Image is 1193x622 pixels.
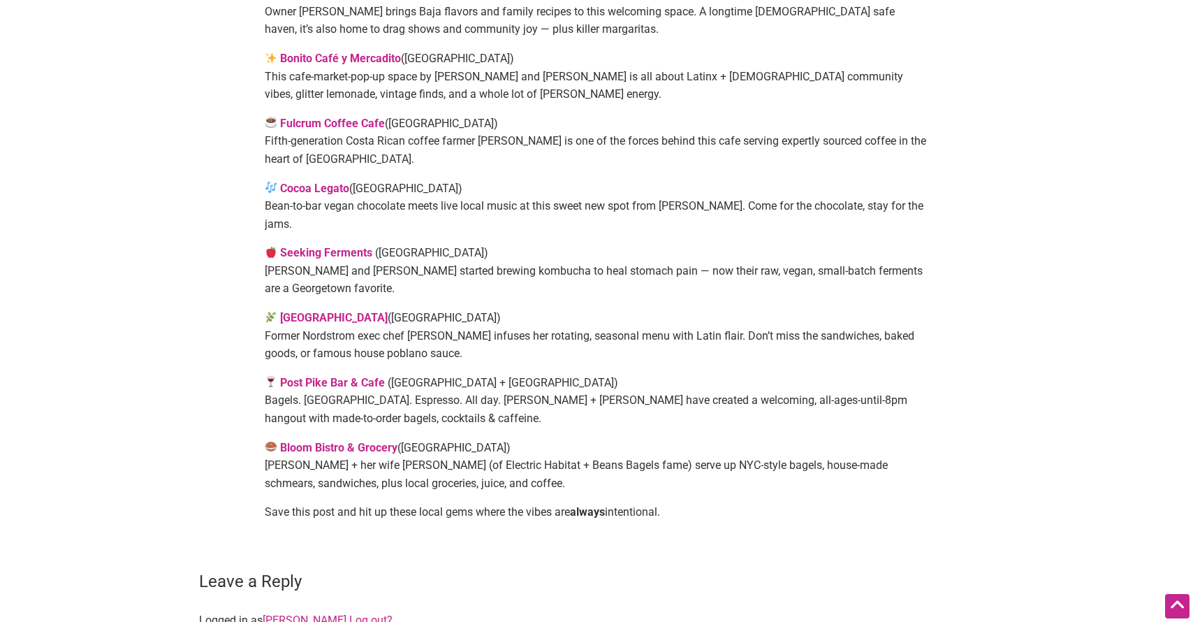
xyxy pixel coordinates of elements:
a: Cocoa Legato [280,182,349,195]
strong: Seeking Ferments [280,246,372,259]
img: 🥯 [265,441,277,452]
a: Fulcrum Coffee Cafe [280,117,385,130]
a: Seeking Ferments [280,246,375,259]
a: Bloom Bistro & Grocery [280,441,397,454]
strong: always [570,505,605,519]
div: Scroll Back to Top [1165,594,1190,619]
img: 🎶 [265,182,277,193]
img: ☕ [265,117,277,128]
p: ([GEOGRAPHIC_DATA]) Former Nordstrom exec chef [PERSON_NAME] infuses her rotating, seasonal menu ... [265,309,928,363]
p: ([GEOGRAPHIC_DATA]) Bean-to-bar vegan chocolate meets live local music at this sweet new spot fro... [265,180,928,233]
p: ([GEOGRAPHIC_DATA]) [PERSON_NAME] and [PERSON_NAME] started brewing kombucha to heal stomach pain... [265,244,928,298]
a: Post Pike Bar & Cafe [280,376,388,389]
img: 🍎 [265,247,277,258]
img: ✨ [265,52,277,64]
h3: Leave a Reply [199,570,995,594]
p: Save this post and hit up these local gems where the vibes are intentional. [265,503,928,521]
img: 🍷 [265,376,277,387]
p: ([GEOGRAPHIC_DATA] + [GEOGRAPHIC_DATA]) Bagels. [GEOGRAPHIC_DATA]. Espresso. All day. [PERSON_NAM... [265,374,928,428]
a: Bonito Café y Mercadito [280,52,401,65]
p: ([GEOGRAPHIC_DATA]) [PERSON_NAME] + her wife [PERSON_NAME] (of Electric Habitat + Beans Bagels fa... [265,439,928,493]
img: 🌿 [265,312,277,323]
strong: Post Pike Bar & Cafe [280,376,385,389]
a: [GEOGRAPHIC_DATA] [280,311,388,324]
p: ([GEOGRAPHIC_DATA]) Fifth-generation Costa Rican coffee farmer [PERSON_NAME] is one of the forces... [265,115,928,168]
p: ([GEOGRAPHIC_DATA]) This cafe-market-pop-up space by [PERSON_NAME] and [PERSON_NAME] is all about... [265,50,928,103]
